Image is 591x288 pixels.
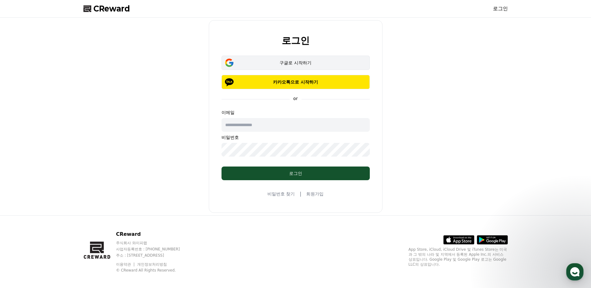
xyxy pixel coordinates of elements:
a: 설정 [80,197,119,213]
span: CReward [93,4,130,14]
p: 이메일 [222,109,370,116]
button: 카카오톡으로 시작하기 [222,75,370,89]
button: 로그인 [222,167,370,180]
p: App Store, iCloud, iCloud Drive 및 iTunes Store는 미국과 그 밖의 나라 및 지역에서 등록된 Apple Inc.의 서비스 상표입니다. Goo... [409,247,508,267]
p: 사업자등록번호 : [PHONE_NUMBER] [116,247,192,252]
p: CReward [116,231,192,238]
h2: 로그인 [282,35,310,46]
a: 개인정보처리방침 [137,262,167,267]
button: 구글로 시작하기 [222,56,370,70]
span: 홈 [20,206,23,211]
a: 홈 [2,197,41,213]
span: 설정 [96,206,103,211]
a: 대화 [41,197,80,213]
p: 비밀번호 [222,134,370,140]
p: or [289,95,301,102]
span: | [300,190,301,198]
a: CReward [83,4,130,14]
p: 주소 : [STREET_ADDRESS] [116,253,192,258]
p: © CReward All Rights Reserved. [116,268,192,273]
p: 카카오톡으로 시작하기 [231,79,361,85]
a: 비밀번호 찾기 [267,191,295,197]
div: 로그인 [234,170,357,176]
div: 구글로 시작하기 [231,60,361,66]
p: 주식회사 와이피랩 [116,240,192,245]
span: 대화 [57,207,64,212]
a: 이용약관 [116,262,136,267]
a: 회원가입 [306,191,324,197]
a: 로그인 [493,5,508,12]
